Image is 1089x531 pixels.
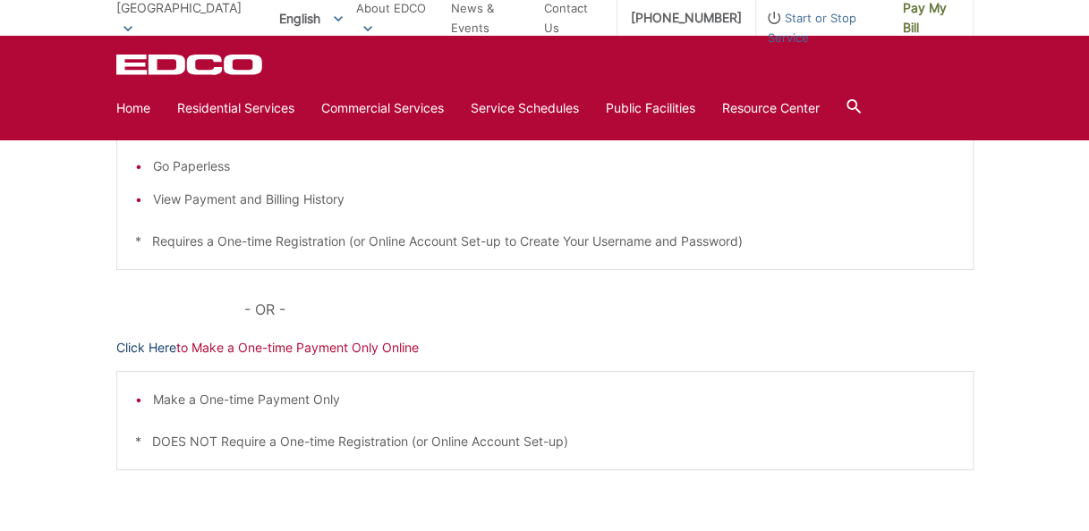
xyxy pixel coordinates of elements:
a: Home [116,98,150,118]
a: Commercial Services [321,98,444,118]
li: Make a One-time Payment Only [153,390,955,409]
a: EDCD logo. Return to the homepage. [116,54,265,75]
li: View Payment and Billing History [153,190,955,209]
a: Click Here [116,338,176,358]
a: Service Schedules [471,98,579,118]
span: English [266,4,356,33]
li: Go Paperless [153,156,955,176]
p: - OR - [244,297,973,322]
p: to Make a One-time Payment Only Online [116,338,974,358]
p: * Requires a One-time Registration (or Online Account Set-up to Create Your Username and Password) [135,232,955,251]
a: Resource Center [722,98,820,118]
a: Residential Services [177,98,294,118]
a: Public Facilities [606,98,695,118]
p: * DOES NOT Require a One-time Registration (or Online Account Set-up) [135,432,955,451]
